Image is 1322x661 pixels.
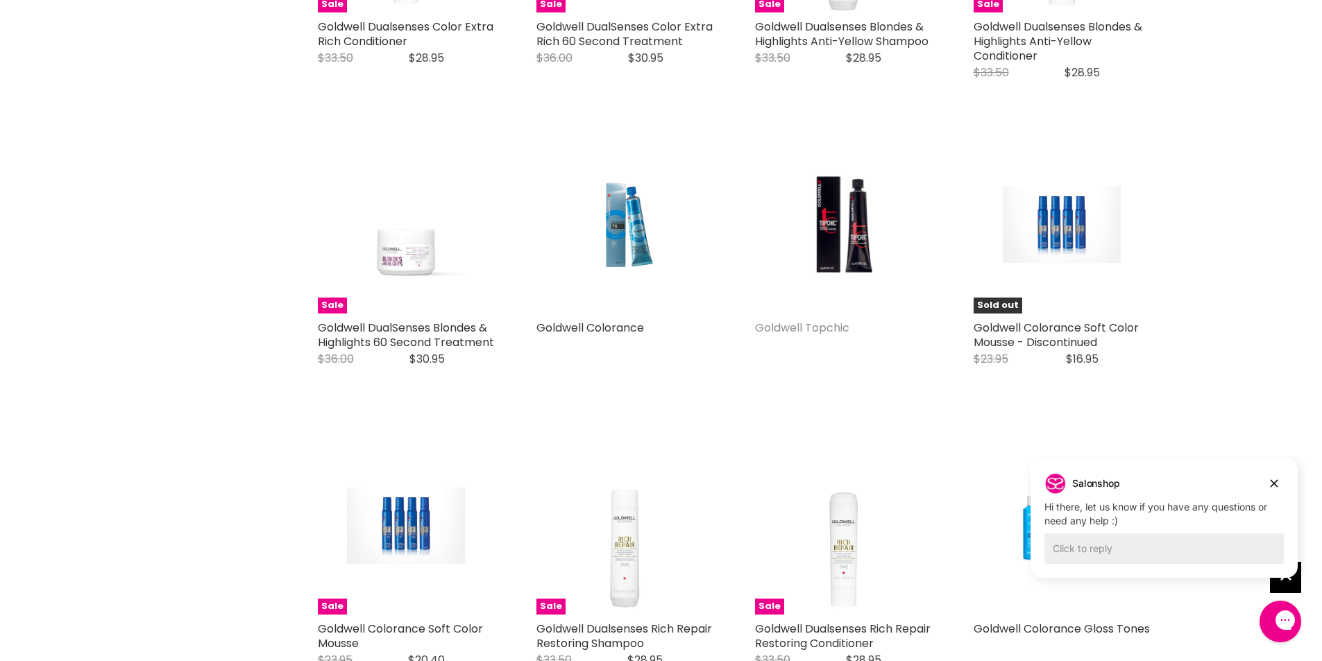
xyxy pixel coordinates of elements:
[755,50,790,66] span: $33.50
[318,438,495,615] a: Goldwell Colorance Soft Color Sale
[1020,456,1308,599] iframe: Gorgias live chat campaigns
[1065,65,1100,80] span: $28.95
[974,298,1022,314] span: Sold out
[536,137,713,314] a: Goldwell Colorance
[846,50,881,66] span: $28.95
[347,438,465,615] img: Goldwell Colorance Soft Color
[974,468,1151,583] img: Goldwell Colorance Gloss Tones
[318,50,353,66] span: $33.50
[409,50,444,66] span: $28.95
[1253,596,1308,647] iframe: Gorgias live chat messenger
[536,50,573,66] span: $36.00
[536,438,713,615] img: Goldwell Dualsenses Rich Repair Restoring Shampoo
[974,320,1139,350] a: Goldwell Colorance Soft Color Mousse - Discontinued
[974,65,1009,80] span: $33.50
[318,351,354,367] span: $36.00
[755,320,849,336] a: Goldwell Topchic
[318,19,493,49] a: Goldwell Dualsenses Color Extra Rich Conditioner
[536,599,566,615] span: Sale
[755,599,784,615] span: Sale
[318,320,494,350] a: Goldwell DualSenses Blondes & Highlights 60 Second Treatment
[318,137,495,314] a: Goldwell DualSenses Blondes & Highlights 60 Second Treatment Sale
[566,137,684,314] img: Goldwell Colorance
[974,351,1008,367] span: $23.95
[1066,351,1099,367] span: $16.95
[628,50,663,66] span: $30.95
[318,599,347,615] span: Sale
[755,438,932,615] a: Goldwell Dualsenses Rich Repair Restoring Conditioner Goldwell Dualsenses Rich Repair Restoring C...
[536,19,713,49] a: Goldwell DualSenses Color Extra Rich 60 Second Treatment
[974,438,1151,615] a: Goldwell Colorance Gloss Tones
[536,320,644,336] a: Goldwell Colorance
[755,137,932,314] a: Goldwell Topchic
[974,137,1151,314] a: Goldwell Colorance Soft Color Sold out
[974,19,1142,64] a: Goldwell Dualsenses Blondes & Highlights Anti-Yellow Conditioner
[1003,137,1121,314] img: Goldwell Colorance Soft Color
[536,621,712,651] a: Goldwell Dualsenses Rich Repair Restoring Shampoo
[318,298,347,314] span: Sale
[318,137,495,314] img: Goldwell DualSenses Blondes & Highlights 60 Second Treatment
[755,19,929,49] a: Goldwell Dualsenses Blondes & Highlights Anti-Yellow Shampoo
[318,621,483,651] a: Goldwell Colorance Soft Color Mousse
[974,621,1150,637] a: Goldwell Colorance Gloss Tones
[755,621,931,651] a: Goldwell Dualsenses Rich Repair Restoring Conditioner
[409,351,445,367] span: $30.95
[536,438,713,615] a: Goldwell Dualsenses Rich Repair Restoring Shampoo Goldwell Dualsenses Rich Repair Restoring Shamp...
[755,438,932,615] img: Goldwell Dualsenses Rich Repair Restoring Conditioner
[784,137,901,314] img: Goldwell Topchic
